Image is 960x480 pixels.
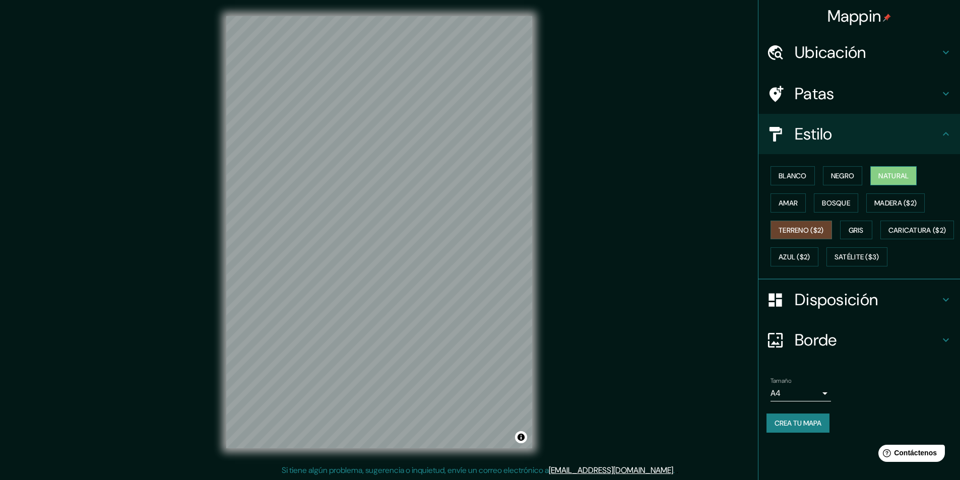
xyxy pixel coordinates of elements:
img: pin-icon.png [883,14,891,22]
div: Ubicación [758,32,960,73]
font: Mappin [827,6,881,27]
font: Tamaño [771,377,791,385]
a: [EMAIL_ADDRESS][DOMAIN_NAME] [549,465,673,475]
iframe: Lanzador de widgets de ayuda [870,441,949,469]
font: Estilo [795,123,833,145]
button: Crea tu mapa [766,414,829,433]
font: Amar [779,198,798,208]
font: A4 [771,388,781,398]
button: Natural [870,166,917,185]
font: Azul ($2) [779,253,810,262]
font: . [676,464,678,475]
font: Borde [795,329,837,351]
button: Amar [771,193,806,213]
button: Terreno ($2) [771,221,832,240]
button: Madera ($2) [866,193,925,213]
font: Ubicación [795,42,866,63]
button: Blanco [771,166,815,185]
font: Caricatura ($2) [888,226,946,235]
font: Disposición [795,289,878,310]
button: Bosque [814,193,858,213]
div: A4 [771,385,831,401]
font: Negro [831,171,855,180]
button: Azul ($2) [771,247,818,266]
font: Madera ($2) [874,198,917,208]
font: Satélite ($3) [835,253,879,262]
font: Si tiene algún problema, sugerencia o inquietud, envíe un correo electrónico a [282,465,549,475]
font: Patas [795,83,835,104]
button: Negro [823,166,863,185]
font: Blanco [779,171,807,180]
div: Disposición [758,280,960,320]
font: Crea tu mapa [775,419,821,428]
font: Natural [878,171,909,180]
button: Caricatura ($2) [880,221,954,240]
font: Gris [849,226,864,235]
button: Gris [840,221,872,240]
font: Terreno ($2) [779,226,824,235]
font: . [675,464,676,475]
div: Borde [758,320,960,360]
button: Activar o desactivar atribución [515,431,527,443]
font: . [673,465,675,475]
div: Patas [758,74,960,114]
font: Bosque [822,198,850,208]
div: Estilo [758,114,960,154]
button: Satélite ($3) [826,247,887,266]
canvas: Mapa [226,16,532,448]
